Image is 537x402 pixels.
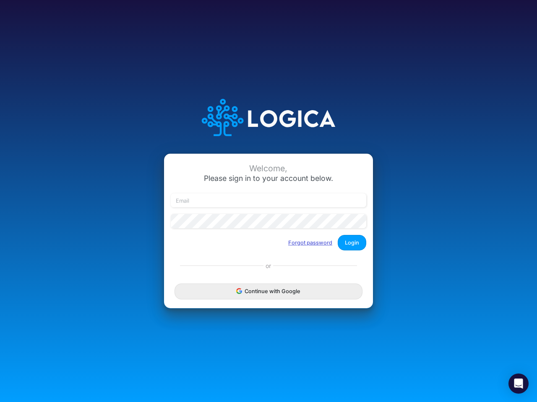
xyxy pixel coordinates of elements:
button: Forgot password [283,236,338,250]
button: Continue with Google [175,283,362,299]
span: Please sign in to your account below. [204,174,333,183]
div: Welcome, [171,164,366,173]
div: Open Intercom Messenger [508,374,529,394]
button: Login [338,235,366,250]
input: Email [171,193,366,208]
